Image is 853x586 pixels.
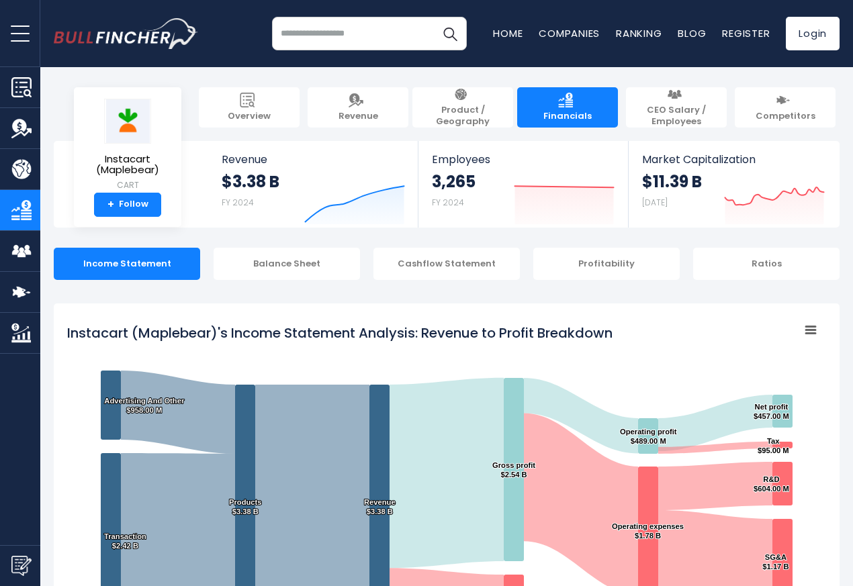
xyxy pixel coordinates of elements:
div: Balance Sheet [214,248,360,280]
text: Transaction $2.42 B [104,532,146,550]
a: Revenue $3.38 B FY 2024 [208,141,418,228]
strong: + [107,199,114,211]
text: Net profit $457.00 M [754,403,789,420]
text: R&D $604.00 M [754,475,789,493]
span: Financials [543,111,592,122]
span: Market Capitalization [642,153,825,166]
a: Go to homepage [54,18,198,49]
a: Product / Geography [412,87,513,128]
a: Home [493,26,523,40]
a: Instacart (Maplebear) CART [84,98,171,193]
span: Revenue [339,111,378,122]
button: Search [433,17,467,50]
a: +Follow [94,193,161,217]
div: Ratios [693,248,840,280]
a: Competitors [735,87,836,128]
span: Competitors [756,111,815,122]
a: Market Capitalization $11.39 B [DATE] [629,141,838,228]
small: CART [85,179,171,191]
span: Revenue [222,153,405,166]
small: FY 2024 [222,197,254,208]
img: bullfincher logo [54,18,198,49]
text: Revenue $3.38 B [364,498,396,516]
span: Employees [432,153,614,166]
a: CEO Salary / Employees [626,87,727,128]
text: Advertising And Other $958.00 M [104,397,185,414]
small: [DATE] [642,197,668,208]
text: Operating profit $489.00 M [620,428,677,445]
div: Cashflow Statement [373,248,520,280]
strong: $3.38 B [222,171,279,192]
span: Instacart (Maplebear) [85,154,171,176]
text: Gross profit $2.54 B [492,461,535,479]
text: Products $3.38 B [229,498,262,516]
div: Income Statement [54,248,200,280]
tspan: Instacart (Maplebear)'s Income Statement Analysis: Revenue to Profit Breakdown [67,324,613,342]
a: Revenue [308,87,408,128]
a: Blog [678,26,706,40]
a: Employees 3,265 FY 2024 [418,141,627,228]
span: Product / Geography [419,105,506,128]
a: Login [786,17,840,50]
text: SG&A $1.17 B [762,553,789,571]
a: Ranking [616,26,662,40]
strong: $11.39 B [642,171,702,192]
a: Overview [199,87,300,128]
small: FY 2024 [432,197,464,208]
text: Operating expenses $1.78 B [612,522,684,540]
a: Companies [539,26,600,40]
text: Tax $95.00 M [758,437,789,454]
a: Register [722,26,770,40]
span: CEO Salary / Employees [633,105,720,128]
div: Profitability [533,248,680,280]
span: Overview [228,111,271,122]
strong: 3,265 [432,171,476,192]
a: Financials [517,87,618,128]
